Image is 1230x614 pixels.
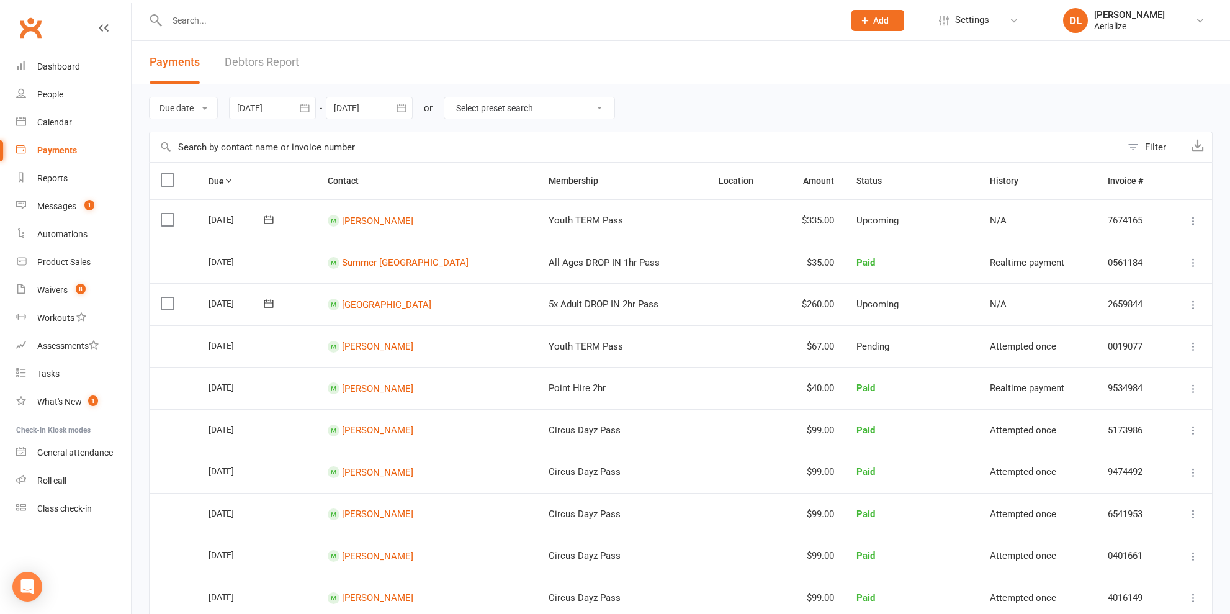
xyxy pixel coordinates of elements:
td: $35.00 [779,242,845,284]
a: [PERSON_NAME] [342,425,413,436]
div: Roll call [37,476,66,485]
td: 2659844 [1097,283,1167,325]
div: [DATE] [209,545,266,564]
div: Filter [1145,140,1166,155]
span: Youth TERM Pass [549,341,623,352]
td: 9474492 [1097,451,1167,493]
a: Calendar [16,109,131,137]
span: Add [873,16,889,25]
div: Reports [37,173,68,183]
div: Tasks [37,369,60,379]
span: Attempted once [990,592,1056,603]
a: Payments [16,137,131,165]
a: What's New1 [16,388,131,416]
div: Product Sales [37,257,91,267]
a: Summer [GEOGRAPHIC_DATA] [342,257,469,268]
div: [DATE] [209,252,266,271]
td: $260.00 [779,283,845,325]
span: Settings [955,6,989,34]
span: Youth TERM Pass [549,215,623,226]
span: Paid [856,466,875,477]
span: All Ages DROP IN 1hr Pass [549,257,660,268]
a: [PERSON_NAME] [342,550,413,561]
span: N/A [990,215,1007,226]
td: $99.00 [779,451,845,493]
span: Attempted once [990,508,1056,520]
span: Point Hire 2hr [549,382,606,394]
span: Payments [150,55,200,68]
div: [DATE] [209,587,266,607]
th: Contact [316,163,538,199]
td: 7674165 [1097,199,1167,242]
th: History [979,163,1097,199]
span: 1 [84,200,94,210]
div: [DATE] [209,336,266,355]
a: [PERSON_NAME] [342,215,413,226]
td: 0401661 [1097,535,1167,577]
span: Circus Dayz Pass [549,592,621,603]
a: Class kiosk mode [16,495,131,523]
td: 0561184 [1097,242,1167,284]
div: or [424,101,433,115]
span: Attempted once [990,425,1056,436]
a: [PERSON_NAME] [342,592,413,603]
div: [DATE] [209,210,266,229]
a: Waivers 8 [16,276,131,304]
td: $40.00 [779,367,845,409]
a: Workouts [16,304,131,332]
a: Dashboard [16,53,131,81]
span: N/A [990,299,1007,310]
span: 5x Adult DROP IN 2hr Pass [549,299,658,310]
td: $99.00 [779,409,845,451]
span: 1 [88,395,98,406]
a: [PERSON_NAME] [342,466,413,477]
span: Paid [856,425,875,436]
div: [DATE] [209,294,266,313]
div: What's New [37,397,82,407]
td: 5173986 [1097,409,1167,451]
div: Messages [37,201,76,211]
div: DL [1063,8,1088,33]
a: Reports [16,165,131,192]
span: Upcoming [856,215,899,226]
button: Add [851,10,904,31]
input: Search... [163,12,835,29]
a: People [16,81,131,109]
a: Messages 1 [16,192,131,220]
div: Payments [37,145,77,155]
a: Assessments [16,332,131,360]
a: [PERSON_NAME] [342,341,413,352]
button: Due date [149,97,218,119]
th: Due [197,163,316,199]
span: Attempted once [990,550,1056,561]
span: Paid [856,550,875,561]
a: Automations [16,220,131,248]
span: Paid [856,592,875,603]
div: Dashboard [37,61,80,71]
a: [PERSON_NAME] [342,508,413,520]
span: 8 [76,284,86,294]
span: Circus Dayz Pass [549,425,621,436]
th: Membership [537,163,707,199]
span: Circus Dayz Pass [549,508,621,520]
div: Assessments [37,341,99,351]
td: $67.00 [779,325,845,368]
a: [GEOGRAPHIC_DATA] [342,299,431,310]
a: General attendance kiosk mode [16,439,131,467]
div: [DATE] [209,420,266,439]
div: Aerialize [1094,20,1165,32]
th: Status [845,163,979,199]
span: Realtime payment [990,382,1064,394]
span: Paid [856,382,875,394]
span: Paid [856,257,875,268]
a: Product Sales [16,248,131,276]
div: Open Intercom Messenger [12,572,42,602]
th: Location [707,163,778,199]
th: Amount [779,163,845,199]
span: Circus Dayz Pass [549,466,621,477]
div: Automations [37,229,88,239]
a: Tasks [16,360,131,388]
a: [PERSON_NAME] [342,382,413,394]
span: Circus Dayz Pass [549,550,621,561]
div: People [37,89,63,99]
